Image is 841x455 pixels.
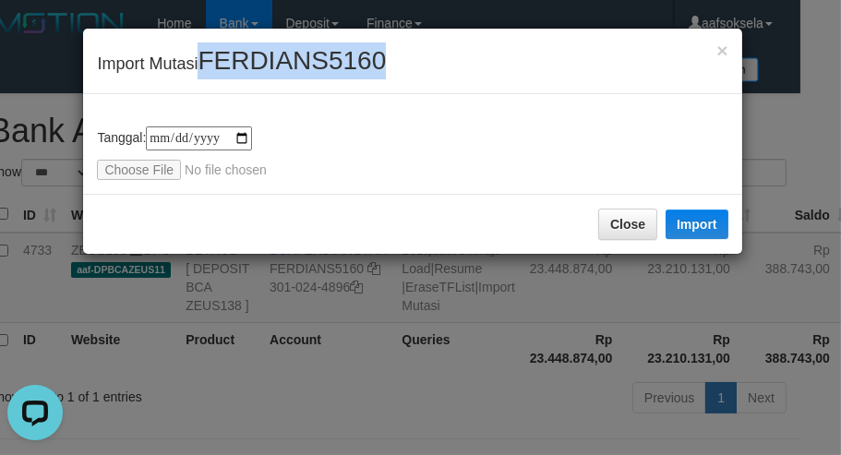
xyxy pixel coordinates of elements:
div: Tanggal: [97,126,727,180]
button: Close [598,209,657,240]
button: Open LiveChat chat widget [7,7,63,63]
button: Close [716,41,727,60]
span: × [716,40,727,61]
button: Import [666,210,728,239]
span: Import Mutasi [97,54,386,73]
span: FERDIANS5160 [198,46,386,75]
